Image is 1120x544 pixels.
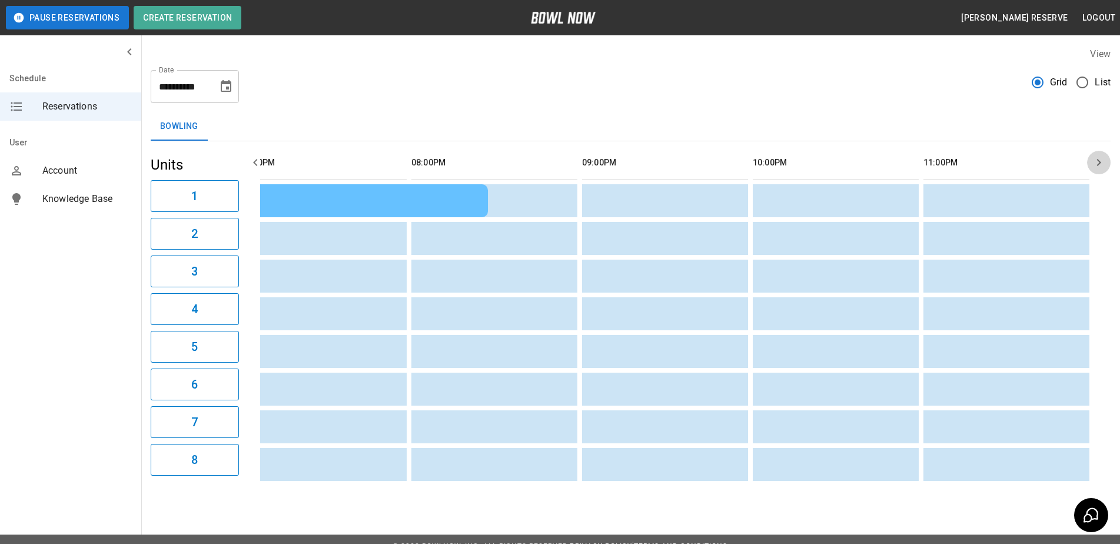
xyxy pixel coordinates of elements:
th: 10:00PM [753,146,919,180]
h6: 1 [191,187,198,205]
h5: Units [151,155,239,174]
button: 7 [151,406,239,438]
span: List [1095,75,1111,89]
img: logo [531,12,596,24]
h6: 4 [191,300,198,319]
button: [PERSON_NAME] reserve [956,7,1072,29]
h6: 2 [191,224,198,243]
button: 5 [151,331,239,363]
span: Knowledge Base [42,192,132,206]
div: inventory tabs [151,112,1111,141]
button: 4 [151,293,239,325]
button: Bowling [151,112,208,141]
button: Logout [1078,7,1120,29]
h6: 6 [191,375,198,394]
button: 2 [151,218,239,250]
th: 09:00PM [582,146,748,180]
th: 11:00PM [923,146,1089,180]
div: [PERSON_NAME] [158,195,478,207]
button: Create Reservation [134,6,241,29]
span: Account [42,164,132,178]
span: Reservations [42,99,132,114]
button: 6 [151,369,239,400]
label: View [1090,48,1111,59]
button: Pause Reservations [6,6,129,29]
span: Grid [1050,75,1068,89]
button: 3 [151,256,239,287]
button: 1 [151,180,239,212]
h6: 3 [191,262,198,281]
h6: 7 [191,413,198,432]
th: 08:00PM [411,146,577,180]
h6: 8 [191,450,198,469]
h6: 5 [191,337,198,356]
button: 8 [151,444,239,476]
button: Choose date, selected date is Aug 29, 2025 [214,75,238,98]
